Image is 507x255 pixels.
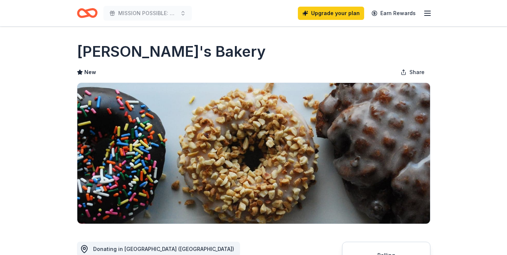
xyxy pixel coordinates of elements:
[77,41,266,62] h1: [PERSON_NAME]'s Bakery
[77,4,98,22] a: Home
[367,7,420,20] a: Earn Rewards
[395,65,430,80] button: Share
[93,246,234,252] span: Donating in [GEOGRAPHIC_DATA] ([GEOGRAPHIC_DATA])
[409,68,425,77] span: Share
[103,6,192,21] button: MISSION POSSIBLE: Movie Trivia Fund Raiser to Support Veterans, People with Disabilities, and Senior
[118,9,177,18] span: MISSION POSSIBLE: Movie Trivia Fund Raiser to Support Veterans, People with Disabilities, and Senior
[298,7,364,20] a: Upgrade your plan
[77,83,430,224] img: Image for DeEtta's Bakery
[84,68,96,77] span: New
